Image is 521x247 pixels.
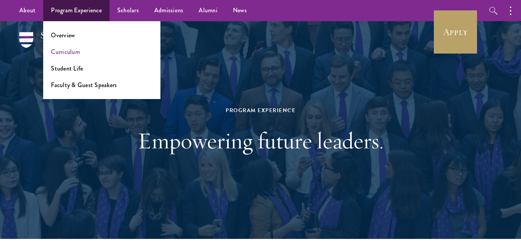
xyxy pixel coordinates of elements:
[51,64,83,73] a: Student Life
[51,47,80,56] a: Curriculum
[434,10,477,54] a: Apply
[51,81,117,89] a: Faculty & Guest Speakers
[128,106,394,115] div: Program Experience
[51,31,75,40] a: Overview
[19,32,100,59] img: Schwarzman Scholars
[128,127,394,155] h1: Empowering future leaders.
